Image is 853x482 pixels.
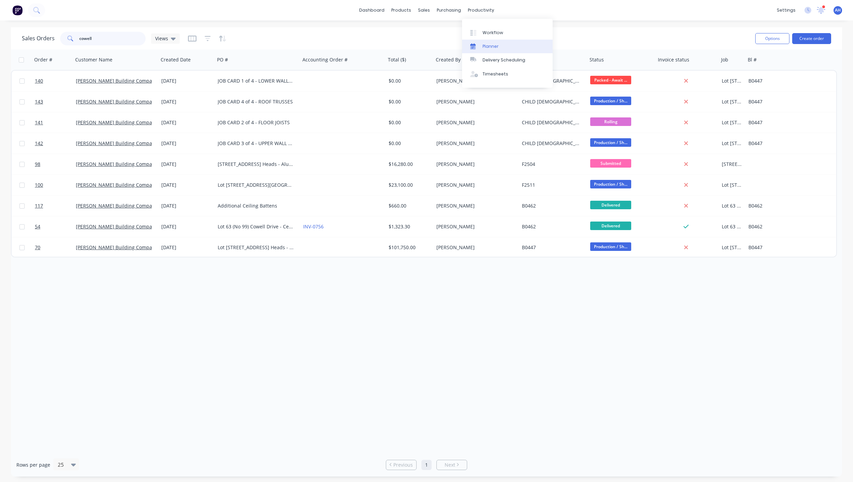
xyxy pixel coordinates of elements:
span: Previous [393,462,413,468]
span: 117 [35,202,43,209]
div: Job [721,56,728,63]
div: Lot [STREET_ADDRESS] Heads - Steel Framing [722,119,742,126]
div: JOB CARD 4 of 4 - ROOF TRUSSES [218,98,294,105]
div: $23,100.00 [389,182,429,188]
div: Lot 63 (No 99) Cowell Drive - Ceiling Battens [218,223,294,230]
div: [DATE] [161,223,212,230]
div: Customer Name [75,56,112,63]
div: settings [773,5,799,15]
span: Production / Sh... [590,97,631,105]
span: 140 [35,77,43,84]
div: B0447 [748,119,808,126]
div: Order # [34,56,52,63]
div: [DATE] [161,244,212,251]
div: Lot [STREET_ADDRESS][GEOGRAPHIC_DATA] - Structural Steel Supply [218,182,294,188]
div: [DATE] [161,98,212,105]
div: [STREET_ADDRESS] Heads - Aluminium Screens - Supply & Install [218,161,294,168]
a: 100 [35,175,76,195]
a: [PERSON_NAME] Building Company Pty Ltd [76,223,174,230]
a: Workflow [462,26,553,39]
a: Delivery Scheduling [462,53,553,67]
a: [PERSON_NAME] Building Company Pty Ltd [76,244,174,251]
span: 142 [35,140,43,147]
a: [PERSON_NAME] Building Company Pty Ltd [76,202,174,209]
span: Delivered [590,222,631,230]
span: Delivered [590,201,631,209]
div: $0.00 [389,119,429,126]
span: 54 [35,223,40,230]
div: $0.00 [389,77,429,84]
div: [PERSON_NAME] [436,140,512,147]
input: Search... [79,32,146,45]
div: [DATE] [161,119,212,126]
a: Page 1 is your current page [421,460,432,470]
ul: Pagination [383,460,470,470]
div: Invoice status [658,56,689,63]
span: Views [155,35,168,42]
div: Lot [STREET_ADDRESS] Heads - Steel Framing [722,77,742,84]
span: Rows per page [16,462,50,468]
div: B0447 [748,77,808,84]
div: Accounting Order # [302,56,348,63]
div: Total ($) [388,56,406,63]
div: [PERSON_NAME] [436,161,512,168]
div: B0462 [522,202,582,209]
span: 100 [35,182,43,188]
div: [STREET_ADDRESS] Heads - Aluminium Screens - Supply & Install [722,161,742,168]
a: 117 [35,196,76,216]
div: B0462 [522,223,582,230]
div: [PERSON_NAME] [436,202,512,209]
a: [PERSON_NAME] Building Company Pty Ltd [76,140,174,146]
div: Lot [STREET_ADDRESS] Heads - Steel Framing [722,244,742,251]
a: [PERSON_NAME] Building Company Pty Ltd [76,182,174,188]
div: [PERSON_NAME] [436,182,512,188]
div: [PERSON_NAME] [436,119,512,126]
span: 141 [35,119,43,126]
div: F2504 [522,161,582,168]
span: 70 [35,244,40,251]
div: sales [415,5,433,15]
div: $16,280.00 [389,161,429,168]
div: [DATE] [161,202,212,209]
div: Additional Ceiling Battens [218,202,294,209]
a: 54 [35,216,76,237]
div: JOB CARD 2 of 4 - FLOOR JOISTS [218,119,294,126]
div: Lot 63 (No 99) Cowell Drive - Ceiling Battens [722,223,742,230]
div: JOB CARD 1 of 4 - LOWER WALL FRAMES [218,77,294,84]
div: Lot [STREET_ADDRESS] Heads - Steel Framing [722,98,742,105]
div: B0462 [748,223,808,230]
div: Planner [483,43,499,49]
button: Options [755,33,789,44]
div: [DATE] [161,182,212,188]
div: [DATE] [161,140,212,147]
div: $660.00 [389,202,429,209]
a: 141 [35,112,76,133]
div: $0.00 [389,98,429,105]
span: Next [445,462,455,468]
div: [DATE] [161,161,212,168]
span: AH [835,7,841,13]
div: F2511 [522,182,582,188]
div: [PERSON_NAME] [436,223,512,230]
a: 140 [35,71,76,91]
button: Create order [792,33,831,44]
a: [PERSON_NAME] Building Company Pty Ltd [76,77,174,84]
div: B0447 [748,98,808,105]
div: Lot [STREET_ADDRESS][GEOGRAPHIC_DATA] - Structural Steel Supply [722,182,742,188]
a: dashboard [356,5,388,15]
div: B0447 [748,140,808,147]
a: 142 [35,133,76,154]
span: Rolling [590,117,631,126]
div: CHILD [DEMOGRAPHIC_DATA] of 4 (#70) [522,140,582,147]
div: Bl # [748,56,757,63]
a: 70 [35,237,76,258]
div: [PERSON_NAME] [436,244,512,251]
div: Workflow [483,30,503,36]
div: purchasing [433,5,464,15]
div: Created By [436,56,461,63]
div: [PERSON_NAME] [436,98,512,105]
h1: Sales Orders [22,35,55,42]
a: INV-0756 [303,223,324,230]
span: Production / Sh... [590,138,631,147]
div: Lot 63 (No 99) Cowell Drive - Ceiling Battens [722,202,742,209]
